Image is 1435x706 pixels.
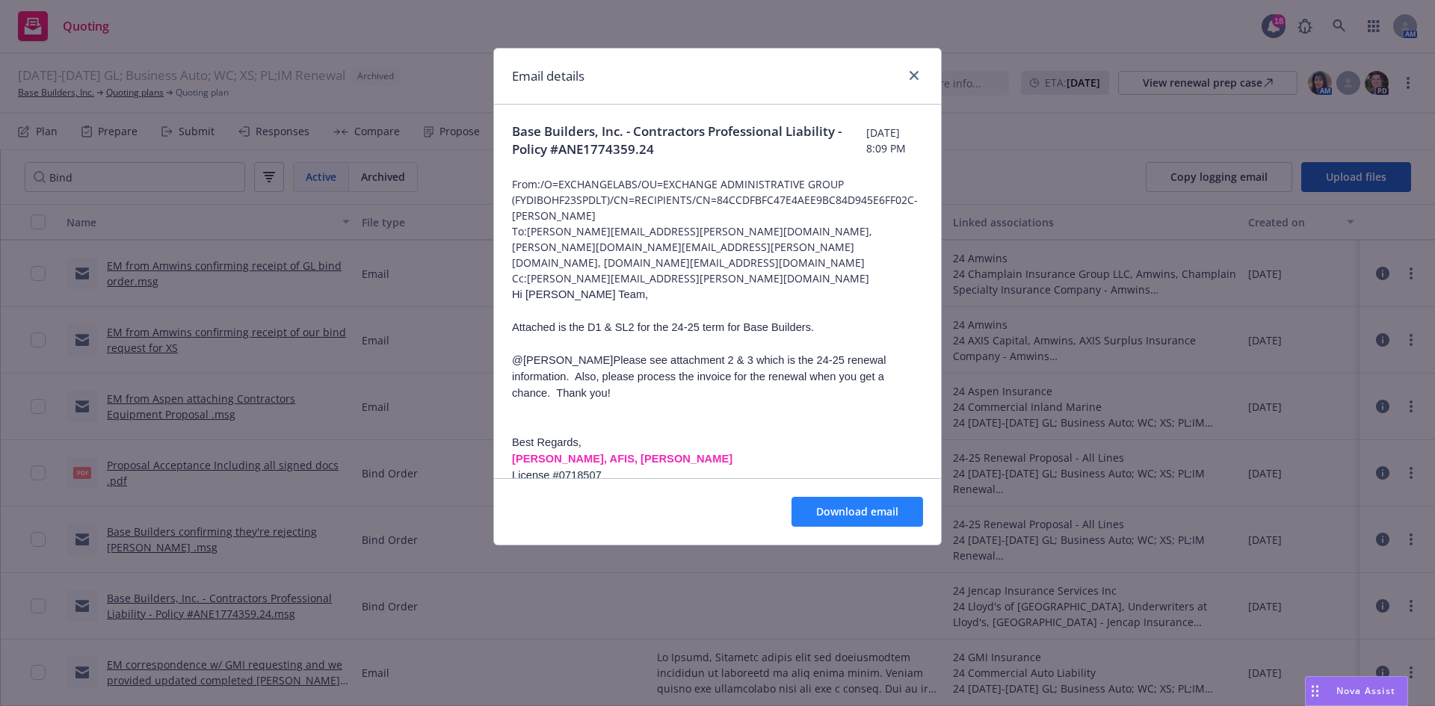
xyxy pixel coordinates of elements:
span: License #0718507 [512,469,602,481]
span: Attached is the D1 & SL2 for the 24-25 term for Base Builders. [512,321,814,333]
h1: Email details [512,66,584,86]
div: Drag to move [1306,677,1324,705]
span: To: [PERSON_NAME][EMAIL_ADDRESS][PERSON_NAME][DOMAIN_NAME], [PERSON_NAME][DOMAIN_NAME][EMAIL_ADDR... [512,223,923,270]
span: Best Regards, [512,436,581,448]
a: @[PERSON_NAME] [512,354,613,366]
span: Nova Assist [1336,684,1395,697]
a: close [905,66,923,84]
span: Cc: [PERSON_NAME][EMAIL_ADDRESS][PERSON_NAME][DOMAIN_NAME] [512,270,923,286]
span: Download email [816,504,898,518]
span: Please see attachment 2 & 3 which is the 24-25 renewal information. Also, please process the invo... [512,354,886,399]
span: Base Builders, Inc. - Contractors Professional Liability - Policy #ANE1774359.24 [512,123,866,158]
button: Nova Assist [1305,676,1408,706]
button: Download email [791,497,923,527]
span: From: /O=EXCHANGELABS/OU=EXCHANGE ADMINISTRATIVE GROUP (FYDIBOHF23SPDLT)/CN=RECIPIENTS/CN=84CCDFB... [512,176,923,223]
span: [DATE] 8:09 PM [866,125,923,156]
span: [PERSON_NAME], AFIS, [PERSON_NAME] [512,453,732,465]
span: Hi [PERSON_NAME] Team, [512,288,648,300]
